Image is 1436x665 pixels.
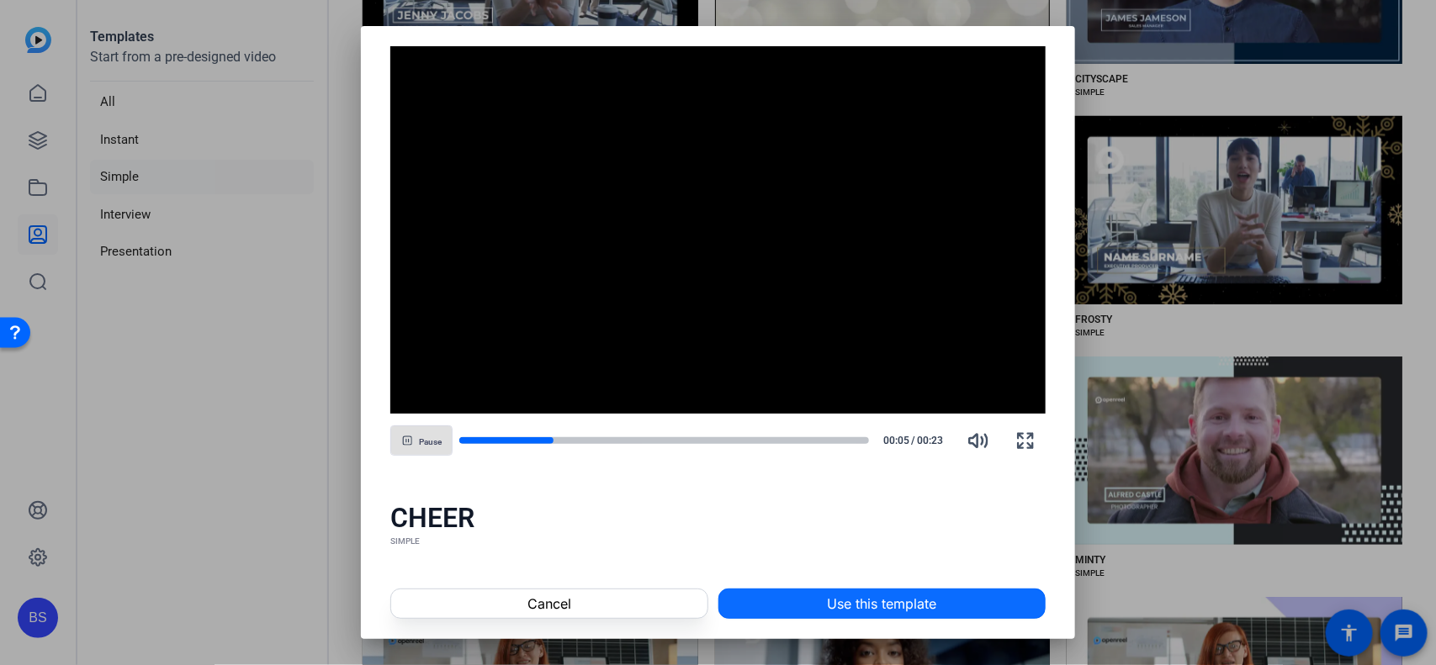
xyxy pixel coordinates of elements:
button: Mute [958,420,999,461]
span: 00:23 [917,433,951,448]
button: Fullscreen [1005,420,1046,461]
button: Cancel [390,588,707,619]
button: Use this template [718,588,1046,619]
span: Cancel [527,594,571,614]
button: Pause [390,425,453,456]
div: Video Player [390,46,1046,414]
span: Pause [419,437,442,447]
span: 00:05 [876,433,910,448]
span: Use this template [827,594,936,614]
div: SIMPLE [390,535,1046,548]
div: / [876,433,951,448]
div: CHEER [390,501,1046,535]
